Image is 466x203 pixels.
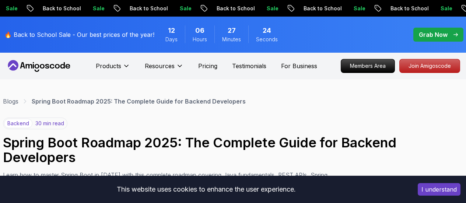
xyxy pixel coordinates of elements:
[3,97,18,106] a: Blogs
[232,62,266,70] a: Testimonials
[173,5,197,12] p: Sale
[32,97,246,106] p: Spring Boot Roadmap 2025: The Complete Guide for Backend Developers
[222,36,241,43] span: Minutes
[260,5,284,12] p: Sale
[198,62,217,70] a: Pricing
[6,181,407,197] div: This website uses cookies to enhance the user experience.
[281,62,317,70] a: For Business
[3,135,463,165] h1: Spring Boot Roadmap 2025: The Complete Guide for Backend Developers
[3,171,333,188] p: Learn how to master Spring Boot in [DATE] with this complete roadmap covering Java fundamentals, ...
[210,5,260,12] p: Back to School
[195,25,204,36] span: 6 Hours
[418,183,460,196] button: Accept cookies
[256,36,278,43] span: Seconds
[347,5,371,12] p: Sale
[193,36,207,43] span: Hours
[35,120,64,127] p: 30 min read
[96,62,121,70] p: Products
[228,25,236,36] span: 27 Minutes
[36,5,86,12] p: Back to School
[4,30,154,39] p: 🔥 Back to School Sale - Our best prices of the year!
[168,25,175,36] span: 12 Days
[384,5,434,12] p: Back to School
[145,62,183,76] button: Resources
[419,30,448,39] p: Grab Now
[4,119,32,128] p: backend
[145,62,175,70] p: Resources
[123,5,173,12] p: Back to School
[263,25,271,36] span: 24 Seconds
[341,59,395,73] p: Members Area
[434,5,458,12] p: Sale
[341,59,395,73] a: Members Area
[86,5,110,12] p: Sale
[165,36,178,43] span: Days
[399,59,460,73] a: Join Amigoscode
[297,5,347,12] p: Back to School
[96,62,130,76] button: Products
[400,59,460,73] p: Join Amigoscode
